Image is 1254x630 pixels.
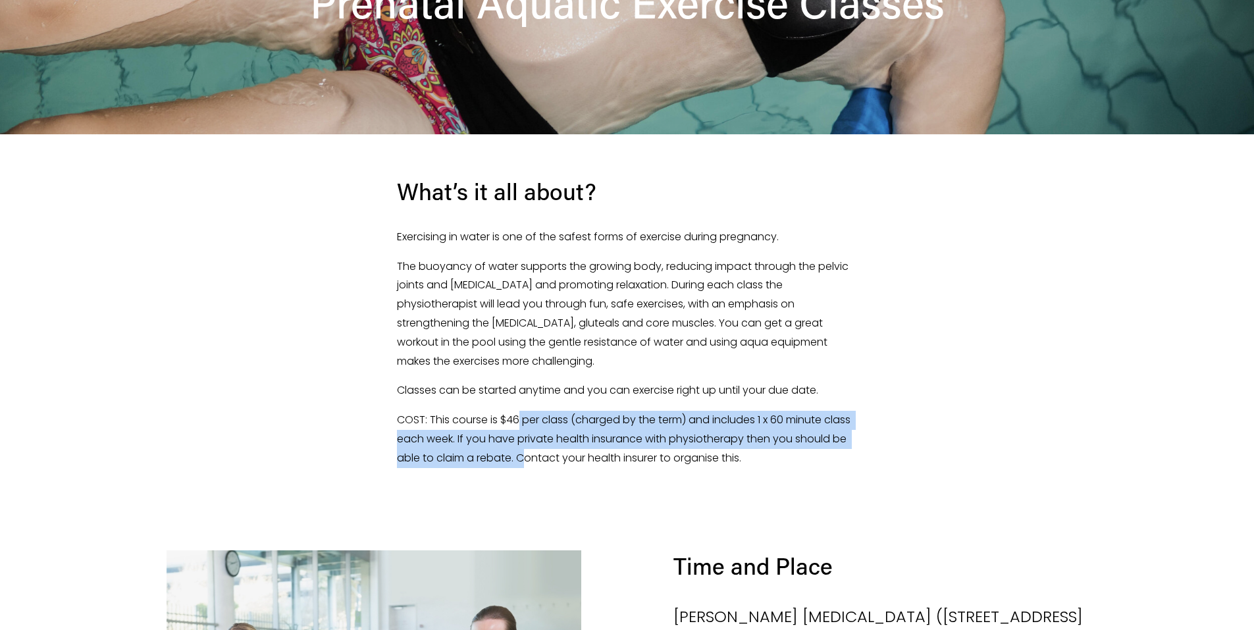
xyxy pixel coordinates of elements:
[397,228,858,247] p: Exercising in water is one of the safest forms of exercise during pregnancy.
[397,411,858,467] p: COST: This course is $46 per class (charged by the term) and includes 1 x 60 minute class each we...
[673,550,833,581] h3: Time and Place
[397,381,858,400] p: Classes can be started anytime and you can exercise right up until your due date.
[397,176,858,207] h3: What’s it all about?
[397,257,858,371] p: The buoyancy of water supports the growing body, reducing impact through the pelvic joints and [M...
